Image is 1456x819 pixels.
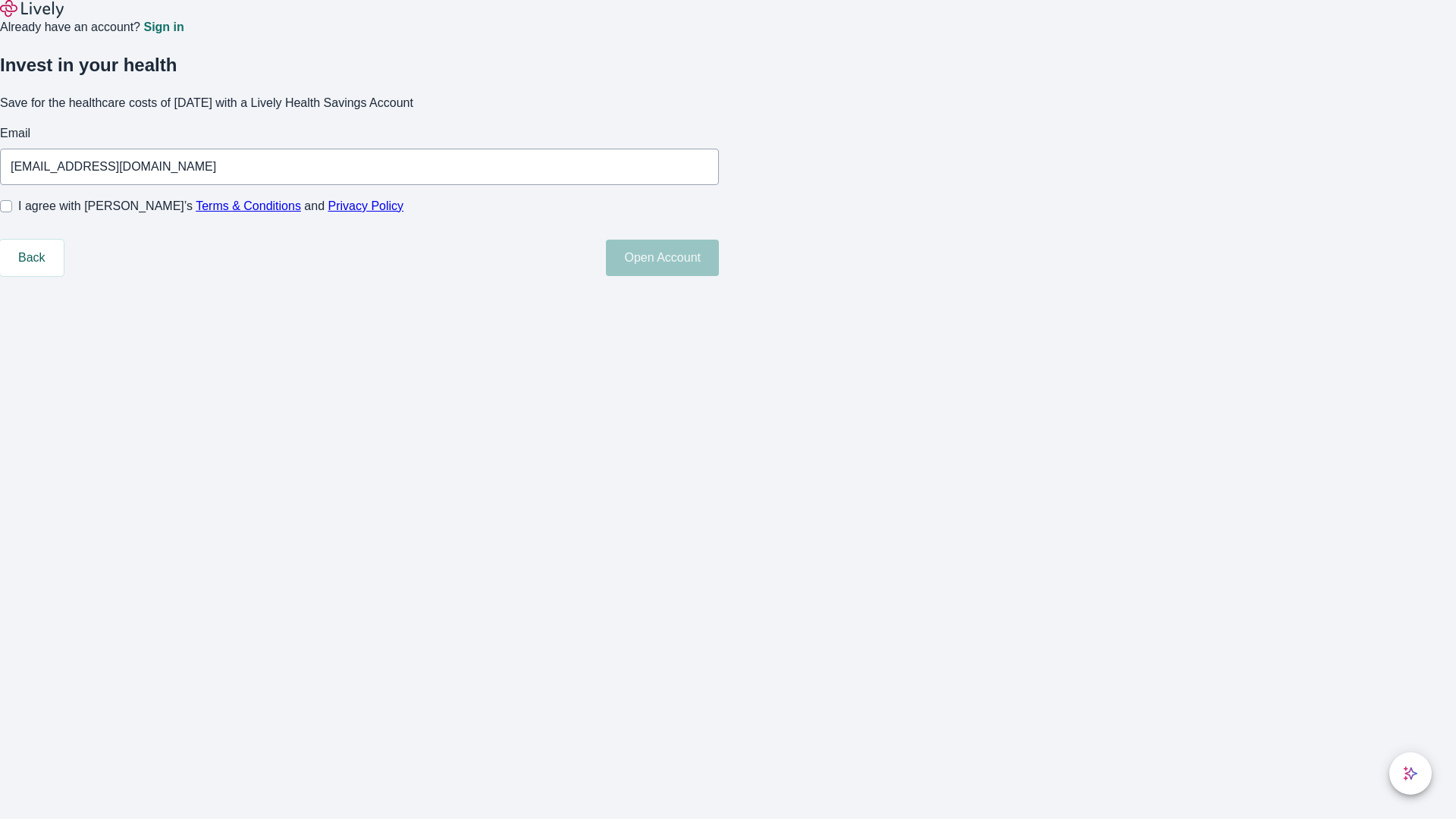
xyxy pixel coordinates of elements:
a: Privacy Policy [328,199,404,212]
svg: Lively AI Assistant [1403,766,1418,781]
span: I agree with [PERSON_NAME]’s and [18,197,403,215]
button: chat [1389,752,1432,795]
a: Sign in [143,21,184,33]
a: Terms & Conditions [196,199,301,212]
